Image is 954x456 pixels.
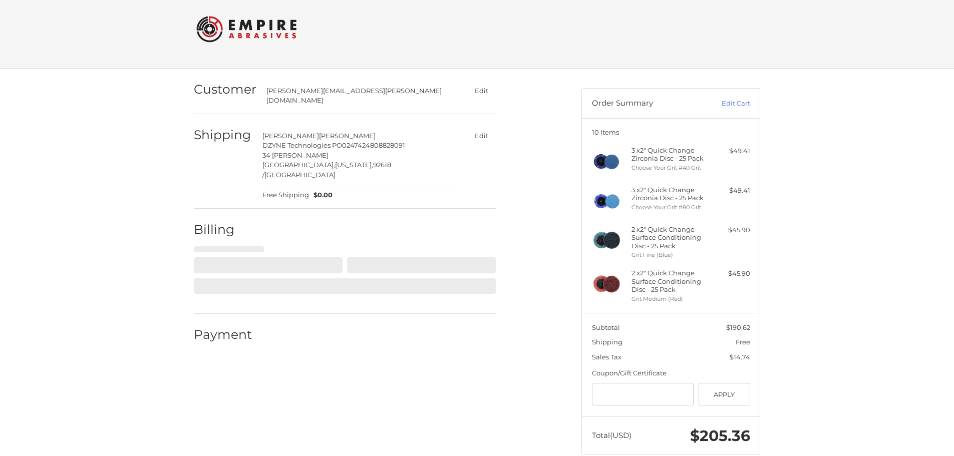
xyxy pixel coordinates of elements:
span: [US_STATE], [335,161,373,169]
span: [PERSON_NAME] [319,132,376,140]
div: $49.41 [711,146,750,156]
span: Total (USD) [592,430,631,440]
h4: 3 x 2" Quick Change Zirconia Disc - 25 Pack [631,146,708,163]
div: $45.90 [711,225,750,235]
div: $49.41 [711,186,750,196]
span: $205.36 [690,426,750,445]
img: Empire Abrasives [196,10,296,49]
button: Edit [467,84,496,98]
span: $190.62 [726,323,750,331]
h2: Shipping [194,127,252,143]
span: Shipping [592,338,622,346]
span: [GEOGRAPHIC_DATA] [264,171,336,179]
h3: Order Summary [592,99,700,109]
h2: Customer [194,82,256,97]
h4: 2 x 2" Quick Change Surface Conditioning Disc - 25 Pack [631,225,708,250]
li: Grit Fine (Blue) [631,251,708,259]
button: Apply [699,383,750,405]
span: 4808828091 [366,141,405,149]
span: Free [736,338,750,346]
h2: Billing [194,222,252,237]
h4: 2 x 2" Quick Change Surface Conditioning Disc - 25 Pack [631,269,708,293]
div: Coupon/Gift Certificate [592,368,750,378]
li: Grit Medium (Red) [631,295,708,303]
span: DZYNE Technologies PO024742 [262,141,366,149]
a: Edit Cart [700,99,750,109]
div: $45.90 [711,269,750,279]
span: 92618 / [262,161,391,179]
span: $14.74 [730,353,750,361]
li: Choose Your Grit #80 Grit [631,203,708,212]
div: [PERSON_NAME][EMAIL_ADDRESS][PERSON_NAME][DOMAIN_NAME] [266,86,448,106]
span: [GEOGRAPHIC_DATA], [262,161,335,169]
span: $0.00 [309,190,333,200]
h2: Payment [194,327,252,342]
span: Subtotal [592,323,620,331]
span: 34 [PERSON_NAME] [262,151,329,159]
h3: 10 Items [592,128,750,136]
h4: 3 x 2" Quick Change Zirconia Disc - 25 Pack [631,186,708,202]
input: Gift Certificate or Coupon Code [592,383,694,405]
span: Free Shipping [262,190,309,200]
span: Sales Tax [592,353,621,361]
span: [PERSON_NAME] [262,132,319,140]
li: Choose Your Grit #40 Grit [631,164,708,172]
button: Edit [467,129,496,143]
